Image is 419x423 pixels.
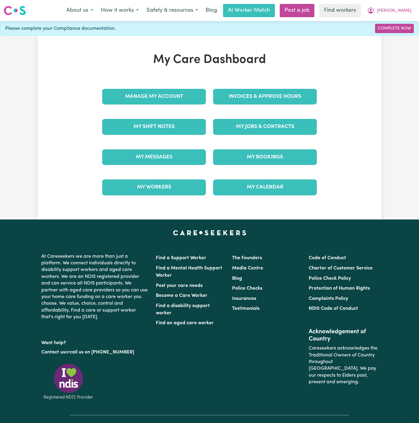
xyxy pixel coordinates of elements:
[41,251,149,323] p: At Careseekers we are more than just a platform. We connect individuals directly to disability su...
[41,350,65,355] a: Contact us
[202,4,221,17] a: Blog
[375,24,414,33] a: Complete Now
[41,337,149,346] p: Want help?
[99,53,320,67] h1: My Care Dashboard
[309,266,373,271] a: Charter of Customer Service
[70,350,134,355] a: call us on [PHONE_NUMBER]
[232,296,256,301] a: Insurances
[309,256,346,260] a: Code of Conduct
[232,286,262,291] a: Police Checks
[5,25,116,32] span: Please complete your Compliance documentation.
[363,384,375,397] iframe: Close message
[102,179,206,195] a: My Workers
[156,283,203,288] a: Post your care needs
[4,4,26,17] a: Careseekers logo
[213,179,317,195] a: My Calendar
[309,286,370,291] a: Protection of Human Rights
[309,276,351,281] a: Police Check Policy
[232,276,242,281] a: Blog
[395,399,414,418] iframe: Button to launch messaging window
[156,321,214,325] a: Find an aged care worker
[97,4,143,17] button: How it works
[62,4,97,17] button: About us
[213,149,317,165] a: My Bookings
[102,89,206,104] a: Manage My Account
[232,256,262,260] a: The Founders
[156,293,207,298] a: Become a Care Worker
[4,5,26,16] img: Careseekers logo
[309,328,378,343] h2: Acknowledgement of Country
[309,343,378,388] p: Careseekers acknowledges the Traditional Owners of Country throughout [GEOGRAPHIC_DATA]. We pay o...
[102,119,206,135] a: My Shift Notes
[377,8,411,14] span: [PERSON_NAME]
[156,266,222,278] a: Find a Mental Health Support Worker
[232,306,260,311] a: Testimonials
[102,149,206,165] a: My Messages
[309,306,358,311] a: NDIS Code of Conduct
[309,296,348,301] a: Complaints Policy
[213,89,317,104] a: Invoices & Approve Hours
[41,347,149,358] p: or
[319,4,361,17] a: Find workers
[143,4,202,17] button: Safety & resources
[280,4,314,17] a: Post a job
[232,266,263,271] a: Media Centre
[223,4,275,17] a: AI Worker Match
[41,363,96,400] img: Registered NDIS provider
[156,256,206,260] a: Find a Support Worker
[213,119,317,135] a: My Jobs & Contracts
[173,230,246,235] a: Careseekers home page
[156,303,210,316] a: Find a disability support worker
[363,4,415,17] button: My Account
